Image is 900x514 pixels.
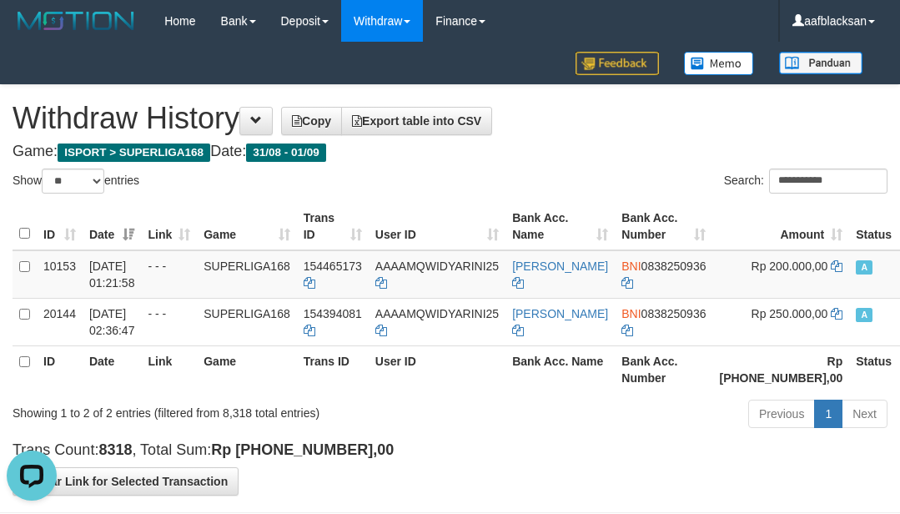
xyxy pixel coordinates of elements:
[719,355,842,385] strong: Rp [PHONE_NUMBER],00
[615,345,712,393] th: Bank Acc. Number
[297,250,369,299] td: 154465173
[281,107,342,135] a: Copy
[576,52,659,75] img: Feedback.jpg
[37,203,83,250] th: ID: activate to sort column ascending
[246,144,326,162] span: 31/08 - 01/09
[83,298,142,345] td: [DATE] 02:36:47
[83,250,142,299] td: [DATE] 01:21:58
[7,7,57,57] button: Open LiveChat chat widget
[83,203,142,250] th: Date: activate to sort column ascending
[512,307,608,320] a: [PERSON_NAME]
[58,144,210,162] span: ISPORT > SUPERLIGA168
[615,203,712,250] th: Bank Acc. Number: activate to sort column ascending
[752,260,828,273] span: Rp 200.000,00
[615,298,712,345] td: 0838250936
[684,52,754,75] img: Button%20Memo.svg
[512,260,608,273] a: [PERSON_NAME]
[505,345,615,393] th: Bank Acc. Name
[98,441,132,458] strong: 8318
[297,345,369,393] th: Trans ID
[297,298,369,345] td: 154394081
[621,307,641,320] span: BNI
[297,203,369,250] th: Trans ID: activate to sort column ascending
[83,345,142,393] th: Date
[352,114,481,128] span: Export table into CSV
[856,308,872,322] span: Approved
[849,203,898,250] th: Status
[13,144,887,160] h4: Game: Date:
[141,345,197,393] th: Link
[341,107,492,135] a: Export table into CSV
[141,250,197,299] td: - - -
[505,203,615,250] th: Bank Acc. Name: activate to sort column ascending
[13,169,139,194] label: Show entries
[292,114,331,128] span: Copy
[197,345,297,393] th: Game
[814,400,842,428] a: 1
[13,467,239,496] button: Clear Link for Selected Transaction
[712,203,849,250] th: Amount: activate to sort column ascending
[842,400,887,428] a: Next
[197,203,297,250] th: Game: activate to sort column ascending
[369,250,505,299] td: AAAAMQWIDYARINI25
[369,345,505,393] th: User ID
[615,250,712,299] td: 0838250936
[197,298,297,345] td: SUPERLIGA168
[197,250,297,299] td: SUPERLIGA168
[369,203,505,250] th: User ID: activate to sort column ascending
[13,102,887,135] h1: Withdraw History
[13,8,139,33] img: MOTION_logo.png
[211,441,394,458] strong: Rp [PHONE_NUMBER],00
[621,260,641,273] span: BNI
[141,203,197,250] th: Link: activate to sort column ascending
[42,169,104,194] select: Showentries
[37,298,83,345] td: 20144
[856,260,872,275] span: Approved
[724,169,887,194] label: Search:
[849,345,898,393] th: Status
[748,400,815,428] a: Previous
[37,345,83,393] th: ID
[13,398,363,421] div: Showing 1 to 2 of 2 entries (filtered from 8,318 total entries)
[752,307,828,320] span: Rp 250.000,00
[37,250,83,299] td: 10153
[779,52,862,74] img: panduan.png
[141,298,197,345] td: - - -
[769,169,887,194] input: Search:
[369,298,505,345] td: AAAAMQWIDYARINI25
[13,442,887,459] h4: Trans Count: , Total Sum:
